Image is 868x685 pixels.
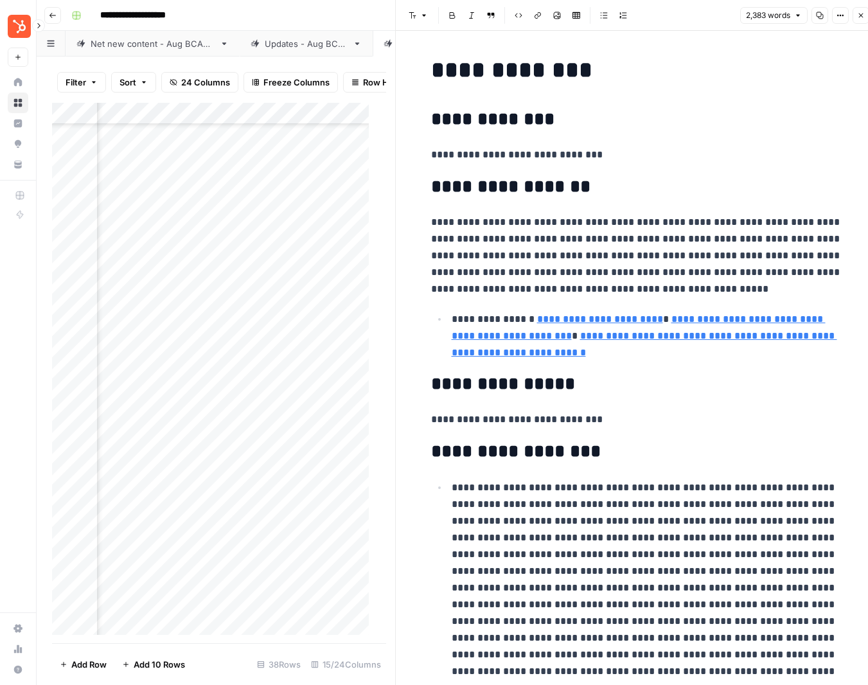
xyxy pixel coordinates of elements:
[8,134,28,154] a: Opportunities
[66,76,86,89] span: Filter
[8,618,28,639] a: Settings
[52,654,114,675] button: Add Row
[8,639,28,659] a: Usage
[265,37,348,50] div: Updates - Aug BCAP
[111,72,156,93] button: Sort
[8,72,28,93] a: Home
[8,93,28,113] a: Browse
[71,658,107,671] span: Add Row
[8,10,28,42] button: Workspace: Blog Content Action Plan
[306,654,386,675] div: 15/24 Columns
[740,7,808,24] button: 2,383 words
[8,659,28,680] button: Help + Support
[343,72,418,93] button: Row Height
[57,72,106,93] button: Filter
[120,76,136,89] span: Sort
[363,76,409,89] span: Row Height
[66,31,240,57] a: Net new content - Aug BCAP 2
[373,31,539,57] a: Net new content - Sep BCAP
[244,72,338,93] button: Freeze Columns
[252,654,306,675] div: 38 Rows
[746,10,790,21] span: 2,383 words
[91,37,215,50] div: Net new content - Aug BCAP 2
[8,15,31,38] img: Blog Content Action Plan Logo
[134,658,185,671] span: Add 10 Rows
[181,76,230,89] span: 24 Columns
[161,72,238,93] button: 24 Columns
[114,654,193,675] button: Add 10 Rows
[8,154,28,175] a: Your Data
[263,76,330,89] span: Freeze Columns
[8,113,28,134] a: Insights
[240,31,373,57] a: Updates - Aug BCAP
